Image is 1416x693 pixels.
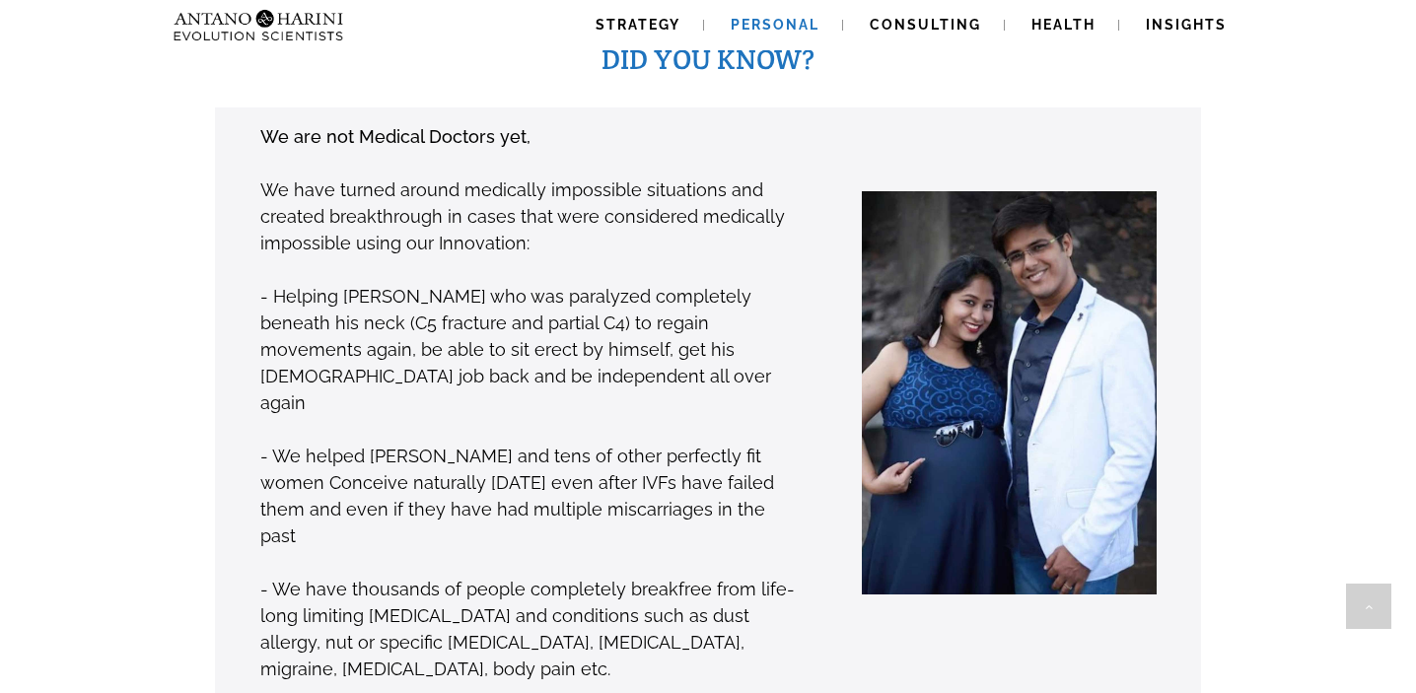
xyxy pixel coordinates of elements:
[260,283,800,416] p: - Helping [PERSON_NAME] who was paralyzed completely beneath his neck (C5 fracture and partial C4...
[602,41,814,77] span: DID YOU KNOW?
[596,17,680,33] span: Strategy
[731,17,819,33] span: Personal
[260,443,800,549] p: - We helped [PERSON_NAME] and tens of other perfectly fit women Conceive naturally [DATE] even af...
[260,126,531,147] strong: We are not Medical Doctors yet,
[1146,17,1227,33] span: Insights
[260,176,800,256] p: We have turned around medically impossible situations and created breakthrough in cases that were...
[260,576,800,682] p: - We have thousands of people completely breakfree from life-long limiting [MEDICAL_DATA] and con...
[870,17,981,33] span: Consulting
[1031,17,1096,33] span: Health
